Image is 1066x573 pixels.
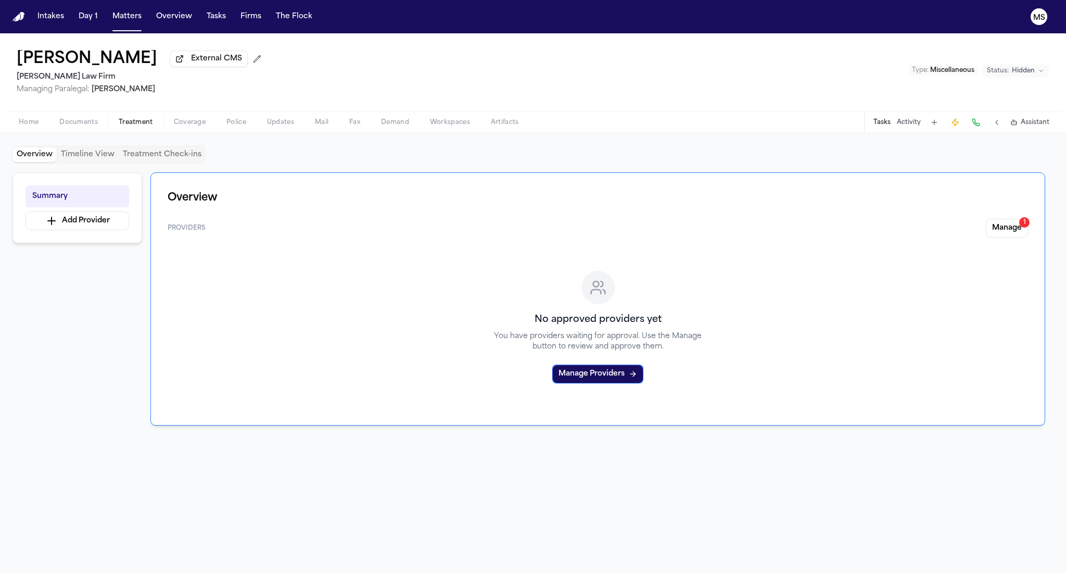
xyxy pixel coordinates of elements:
span: External CMS [191,54,242,64]
button: Create Immediate Task [948,115,962,130]
span: Home [19,118,39,127]
button: Intakes [33,7,68,26]
button: Add Provider [26,211,129,230]
button: Overview [152,7,196,26]
h3: No approved providers yet [535,313,662,327]
h1: Overview [168,190,1028,206]
span: Type : [912,67,929,73]
span: Fax [349,118,360,127]
button: Timeline View [57,147,119,162]
h2: [PERSON_NAME] Law Firm [17,71,265,83]
button: Summary [26,185,129,207]
h1: [PERSON_NAME] [17,50,157,69]
span: Coverage [174,118,206,127]
span: Demand [381,118,409,127]
button: Manage1 [986,219,1028,238]
span: Workspaces [430,118,470,127]
span: [PERSON_NAME] [92,85,155,93]
button: Day 1 [74,7,102,26]
button: External CMS [170,51,248,67]
button: The Flock [272,7,316,26]
span: Documents [59,118,98,127]
button: Activity [897,118,921,127]
button: Edit Type: Miscellaneous [909,65,978,76]
span: Assistant [1021,118,1049,127]
span: Police [226,118,246,127]
span: Updates [267,118,294,127]
button: Add Task [927,115,942,130]
span: Providers [168,224,206,232]
button: Overview [12,147,57,162]
button: Tasks [202,7,230,26]
img: Finch Logo [12,12,25,22]
span: Treatment [119,118,153,127]
span: Managing Paralegal: [17,85,90,93]
p: You have providers waiting for approval. Use the Manage button to review and approve them. [481,331,715,352]
span: Artifacts [491,118,519,127]
span: Status: [987,67,1009,75]
span: Miscellaneous [930,67,974,73]
button: Firms [236,7,265,26]
button: Treatment Check-ins [119,147,206,162]
button: Assistant [1010,118,1049,127]
button: Change status from Hidden [982,65,1049,77]
a: Home [12,12,25,22]
span: Hidden [1012,67,1035,75]
button: Matters [108,7,146,26]
div: 1 [1019,217,1030,228]
button: Edit matter name [17,50,157,69]
span: Mail [315,118,328,127]
button: Tasks [873,118,891,127]
button: Manage Providers [552,365,643,383]
button: Make a Call [969,115,983,130]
